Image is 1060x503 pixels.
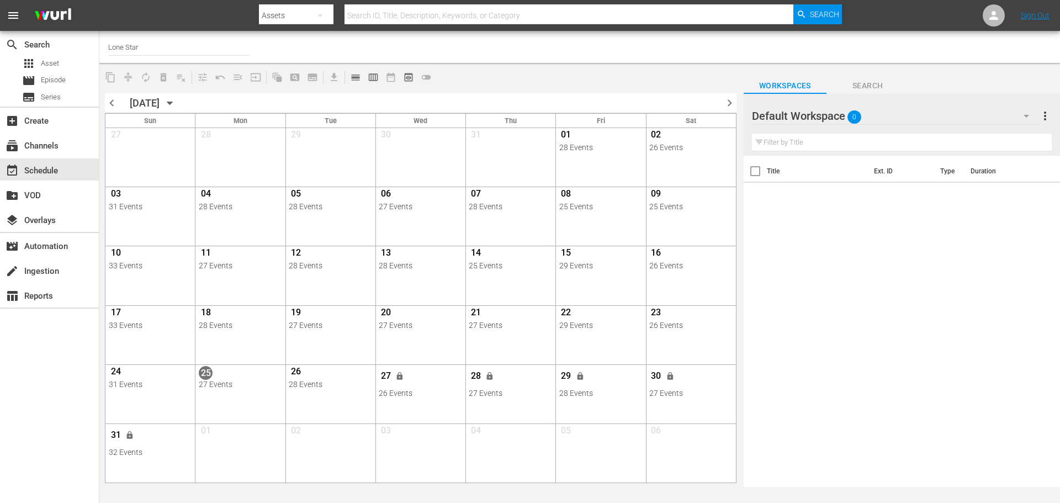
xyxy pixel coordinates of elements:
[321,66,343,88] span: Download as CSV
[469,321,552,330] div: 27 Events
[130,97,160,109] div: [DATE]
[744,79,826,93] span: Workspaces
[289,321,372,330] div: 27 Events
[119,68,137,86] span: Remove Gaps & Overlaps
[22,57,35,70] span: Asset
[6,164,19,177] span: Schedule
[559,247,573,261] span: 15
[469,389,552,398] div: 27 Events
[559,188,573,202] span: 08
[403,72,414,83] span: preview_outlined
[469,261,552,270] div: 25 Events
[469,202,552,211] div: 28 Events
[41,58,59,69] span: Asset
[382,68,400,86] span: Month Calendar View
[826,79,909,93] span: Search
[379,247,393,261] span: 13
[469,307,483,321] span: 21
[7,9,20,22] span: menu
[199,261,282,270] div: 27 Events
[350,72,361,83] span: calendar_view_day_outlined
[125,431,134,440] span: lock
[469,247,483,261] span: 14
[211,68,229,86] span: Revert to Primary Episode
[102,68,119,86] span: Copy Lineup
[559,370,573,384] span: 29
[41,75,66,86] span: Episode
[6,264,19,278] span: Ingestion
[559,389,643,398] div: 28 Events
[649,370,663,384] span: 30
[649,307,663,321] span: 23
[41,92,61,103] span: Series
[343,66,364,88] span: Day Calendar View
[199,307,213,321] span: 18
[109,366,123,380] span: 24
[6,289,19,303] span: Reports
[723,96,736,110] span: chevron_right
[469,425,483,439] span: 04
[6,240,19,253] span: Automation
[414,117,427,125] span: Wed
[649,389,733,398] div: 27 Events
[649,247,663,261] span: 16
[6,214,19,227] span: Overlays
[6,139,19,152] span: Channels
[559,202,643,211] div: 25 Events
[379,188,393,202] span: 06
[199,321,282,330] div: 28 Events
[486,372,495,380] span: lock
[109,261,192,270] div: 33 Events
[469,370,483,384] span: 28
[364,68,382,86] span: Week Calendar View
[109,188,123,202] span: 03
[247,68,264,86] span: Update Metadata from Key Asset
[391,372,409,379] span: Unlock and Edit
[234,117,247,125] span: Mon
[109,321,192,330] div: 33 Events
[6,38,19,51] span: Search
[289,129,303,143] span: 29
[1038,103,1052,129] button: more_vert
[105,113,736,483] div: Month View
[109,380,192,389] div: 31 Events
[649,143,733,152] div: 26 Events
[571,372,590,379] span: Unlock and Edit
[289,202,372,211] div: 28 Events
[199,188,213,202] span: 04
[847,105,861,129] span: 0
[379,202,462,211] div: 27 Events
[649,202,733,211] div: 25 Events
[6,114,19,128] span: Create
[199,380,282,389] div: 27 Events
[304,68,321,86] span: Create Series Block
[559,425,573,439] span: 05
[649,425,663,439] span: 06
[810,4,839,24] span: Search
[109,307,123,321] span: 17
[559,307,573,321] span: 22
[264,66,286,88] span: Refresh All Search Blocks
[289,366,303,380] span: 26
[559,261,643,270] div: 29 Events
[559,321,643,330] div: 29 Events
[105,96,119,110] span: chevron_left
[964,156,1030,187] th: Duration
[576,372,585,380] span: lock
[144,117,156,125] span: Sun
[6,189,19,202] span: VOD
[481,372,499,379] span: Unlock and Edit
[22,74,35,87] span: Episode
[417,68,435,86] span: 24 hours Lineup View is OFF
[649,261,733,270] div: 26 Events
[286,68,304,86] span: Create Search Block
[109,129,123,143] span: 27
[1038,109,1052,123] span: more_vert
[793,4,842,24] button: Search
[867,156,934,187] th: Ext. ID
[469,188,483,202] span: 07
[379,129,393,143] span: 30
[666,372,675,380] span: lock
[289,380,372,389] div: 28 Events
[379,261,462,270] div: 28 Events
